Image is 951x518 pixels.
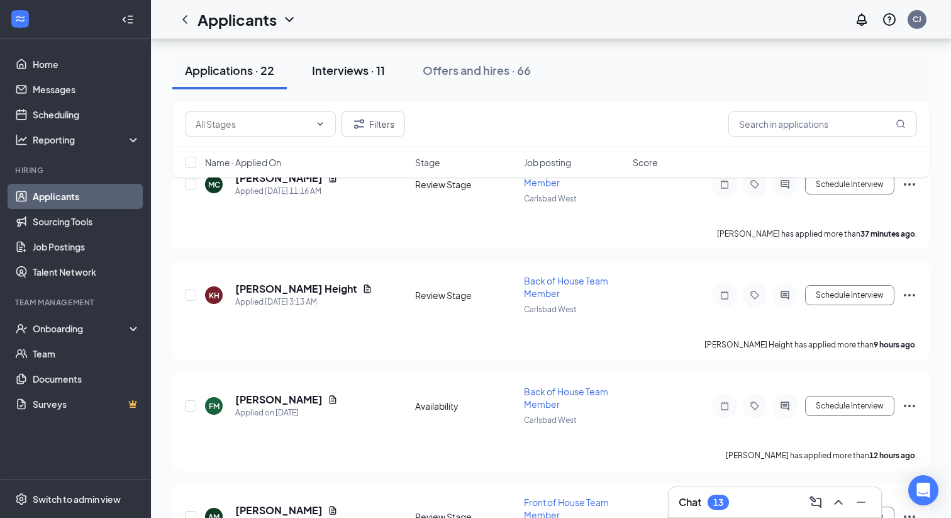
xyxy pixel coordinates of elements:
[341,111,405,137] button: Filter Filters
[806,492,826,512] button: ComposeMessage
[896,119,906,129] svg: MagnifyingGlass
[235,504,323,517] h5: [PERSON_NAME]
[805,396,894,416] button: Schedule Interview
[205,156,281,169] span: Name · Applied On
[808,495,823,510] svg: ComposeMessage
[633,156,658,169] span: Score
[831,495,846,510] svg: ChevronUp
[33,209,140,234] a: Sourcing Tools
[913,14,921,25] div: CJ
[828,492,848,512] button: ChevronUp
[235,393,323,407] h5: [PERSON_NAME]
[704,339,917,350] p: [PERSON_NAME] Height has applied more than .
[362,284,372,294] svg: Document
[235,407,338,419] div: Applied on [DATE]
[33,184,140,209] a: Applicants
[282,12,297,27] svg: ChevronDown
[747,290,762,300] svg: Tag
[15,165,138,176] div: Hiring
[33,102,140,127] a: Scheduling
[33,259,140,284] a: Talent Network
[415,289,516,301] div: Review Stage
[33,493,121,505] div: Switch to admin view
[352,116,367,132] svg: Filter
[726,450,917,461] p: [PERSON_NAME] has applied more than .
[679,495,701,509] h3: Chat
[902,288,917,303] svg: Ellipses
[777,401,792,411] svg: ActiveChat
[197,9,277,30] h1: Applicants
[185,62,274,78] div: Applications · 22
[312,62,385,78] div: Interviews · 11
[33,133,141,146] div: Reporting
[747,401,762,411] svg: Tag
[196,117,310,131] input: All Stages
[235,185,338,198] div: Applied [DATE] 11:16 AM
[15,133,28,146] svg: Analysis
[854,12,869,27] svg: Notifications
[315,119,325,129] svg: ChevronDown
[908,475,938,505] div: Open Intercom Messenger
[882,12,897,27] svg: QuestionInfo
[777,290,792,300] svg: ActiveChat
[851,492,871,512] button: Minimize
[524,194,577,203] span: Carlsbad West
[854,495,869,510] svg: Minimize
[524,275,608,299] span: Back of House Team Member
[33,322,130,335] div: Onboarding
[328,395,338,405] svg: Document
[805,285,894,305] button: Schedule Interview
[869,451,915,460] b: 12 hours ago
[728,111,917,137] input: Search in applications
[524,386,608,410] span: Back of House Team Member
[415,400,516,412] div: Availability
[524,305,577,314] span: Carlsbad West
[524,156,571,169] span: Job posting
[15,322,28,335] svg: UserCheck
[15,493,28,505] svg: Settings
[209,290,220,301] div: KH
[15,297,138,308] div: Team Management
[235,296,372,308] div: Applied [DATE] 3:13 AM
[717,228,917,239] p: [PERSON_NAME] has applied more than .
[874,340,915,349] b: 9 hours ago
[415,156,440,169] span: Stage
[177,12,192,27] svg: ChevronLeft
[717,401,732,411] svg: Note
[860,229,915,239] b: 37 minutes ago
[14,13,26,25] svg: WorkstreamLogo
[33,234,140,259] a: Job Postings
[33,52,140,77] a: Home
[209,401,220,412] div: FM
[717,290,732,300] svg: Note
[713,497,723,508] div: 13
[235,282,357,296] h5: [PERSON_NAME] Height
[33,77,140,102] a: Messages
[33,341,140,366] a: Team
[328,505,338,515] svg: Document
[33,391,140,417] a: SurveysCrown
[121,13,134,26] svg: Collapse
[902,398,917,414] svg: Ellipses
[524,415,577,425] span: Carlsbad West
[423,62,531,78] div: Offers and hires · 66
[33,366,140,391] a: Documents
